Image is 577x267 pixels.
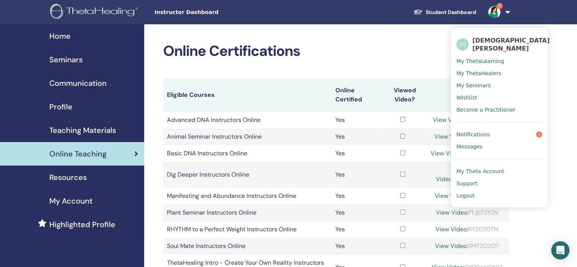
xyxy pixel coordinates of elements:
span: Messages [456,143,483,150]
a: View Video: [434,133,467,141]
div: ADV2020tut [429,115,505,125]
span: 1 [536,131,542,137]
a: View Video: [435,192,467,200]
span: Resources [49,172,87,183]
span: Home [49,30,71,42]
a: Support [456,177,542,190]
a: View Video: [436,225,468,233]
div: SMT2020T! [429,242,505,251]
a: Student Dashboard [407,5,482,19]
div: ON@NMT21 [429,132,505,141]
a: Become a Practitioner [456,104,542,116]
td: Soul Mate Instructors Online [163,238,331,254]
span: Seminars [49,54,83,65]
td: Plant Seminar Instructors Online [163,204,331,221]
a: Logout [456,190,542,202]
td: Yes [331,238,380,254]
td: Manifesting and Abundance Instructors Online [163,188,331,204]
span: My ThetaLearning [456,58,504,65]
a: My Theta Account [456,165,542,177]
td: Yes [331,204,380,221]
th: Eligible Courses [163,78,331,112]
div: PL@T21ON [429,208,505,217]
td: Yes [331,128,380,145]
div: Open Intercom Messenger [551,241,569,259]
span: 1 [497,3,503,9]
td: Yes [331,188,380,204]
th: Viewed Video? [380,78,425,112]
a: View Video: [433,116,465,124]
td: Animal Seminar Instructors Online [163,128,331,145]
td: Yes [331,112,380,128]
div: Dig2020Deeper [429,166,505,184]
a: Notifications1 [456,128,542,141]
span: ZG [456,38,469,51]
td: Yes [331,145,380,162]
td: Yes [331,221,380,238]
td: Basic DNA Instructors Online [163,145,331,162]
span: Online Teaching [49,148,107,160]
a: View Video: [431,149,463,157]
span: Instructor Dashboard [154,8,268,16]
span: [DEMOGRAPHIC_DATA][PERSON_NAME] [472,36,549,52]
td: Advanced DNA Instructors Online [163,112,331,128]
span: Support [456,180,477,187]
span: My Theta Account [456,168,504,175]
div: ENOnl!ne2020 [429,149,505,158]
span: Wishlist [456,94,477,101]
a: ZG[DEMOGRAPHIC_DATA][PERSON_NAME] [456,34,542,55]
a: View Video: [435,242,468,250]
td: RHYTHM to a Perfect Weight Instructors Online [163,221,331,238]
a: View Video: [436,166,474,183]
a: Wishlist [456,92,542,104]
a: My Seminars [456,79,542,92]
a: My ThetaLearning [456,55,542,67]
span: Teaching Materials [49,125,116,136]
ul: 1 [451,28,548,207]
span: Communication [49,77,107,89]
span: My Account [49,195,93,207]
img: default.jpg [488,6,500,18]
td: Dig Deeper Instructors Online [163,162,331,188]
span: Logout [456,192,475,199]
span: Highlighted Profile [49,219,115,230]
a: Messages [456,141,542,153]
span: Profile [49,101,72,112]
div: RY2020TM [429,225,505,234]
img: graduation-cap-white.svg [413,9,423,15]
span: My Seminars [456,82,491,89]
a: My ThetaHealers [456,67,542,79]
div: MA2020AB [429,191,505,201]
span: Become a Practitioner [456,106,515,113]
a: View Video: [436,209,469,216]
td: Yes [331,162,380,188]
span: My ThetaHealers [456,70,501,77]
span: Notifications [456,131,490,138]
h2: Online Certifications [163,43,509,60]
th: Online Certified [331,78,380,112]
img: logo.png [50,4,141,21]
